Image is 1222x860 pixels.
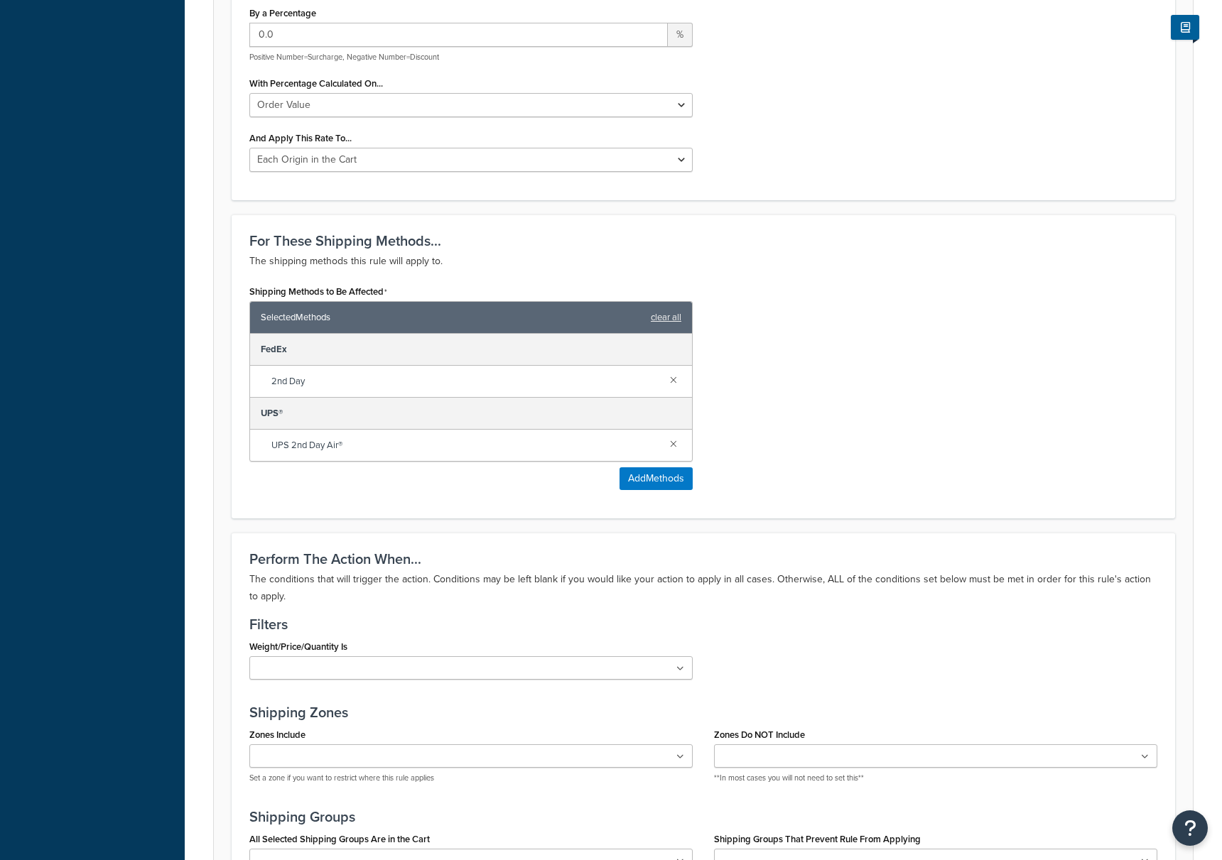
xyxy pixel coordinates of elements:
label: Weight/Price/Quantity Is [249,641,347,652]
button: Show Help Docs [1171,15,1199,40]
button: AddMethods [620,467,693,490]
p: Set a zone if you want to restrict where this rule applies [249,773,693,783]
span: 2nd Day [271,371,659,391]
label: All Selected Shipping Groups Are in the Cart [249,834,430,844]
label: Shipping Methods to Be Affected [249,286,387,298]
label: And Apply This Rate To... [249,133,352,143]
h3: Perform The Action When... [249,551,1157,567]
label: Zones Include [249,729,305,740]
label: Shipping Groups That Prevent Rule From Applying [714,834,921,844]
span: Selected Methods [261,307,644,327]
label: With Percentage Calculated On... [249,78,383,89]
span: UPS 2nd Day Air® [271,435,659,455]
div: UPS® [250,398,692,430]
h3: For These Shipping Methods... [249,233,1157,249]
button: Open Resource Center [1172,810,1208,846]
p: **In most cases you will not need to set this** [714,773,1157,783]
p: Positive Number=Surcharge, Negative Number=Discount [249,52,693,62]
p: The shipping methods this rule will apply to. [249,253,1157,270]
label: Zones Do NOT Include [714,729,805,740]
label: By a Percentage [249,8,316,18]
h3: Filters [249,616,1157,632]
div: FedEx [250,334,692,366]
h3: Shipping Zones [249,704,1157,720]
p: The conditions that will trigger the action. Conditions may be left blank if you would like your ... [249,571,1157,605]
span: % [668,23,693,47]
h3: Shipping Groups [249,809,1157,824]
a: clear all [651,307,681,327]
